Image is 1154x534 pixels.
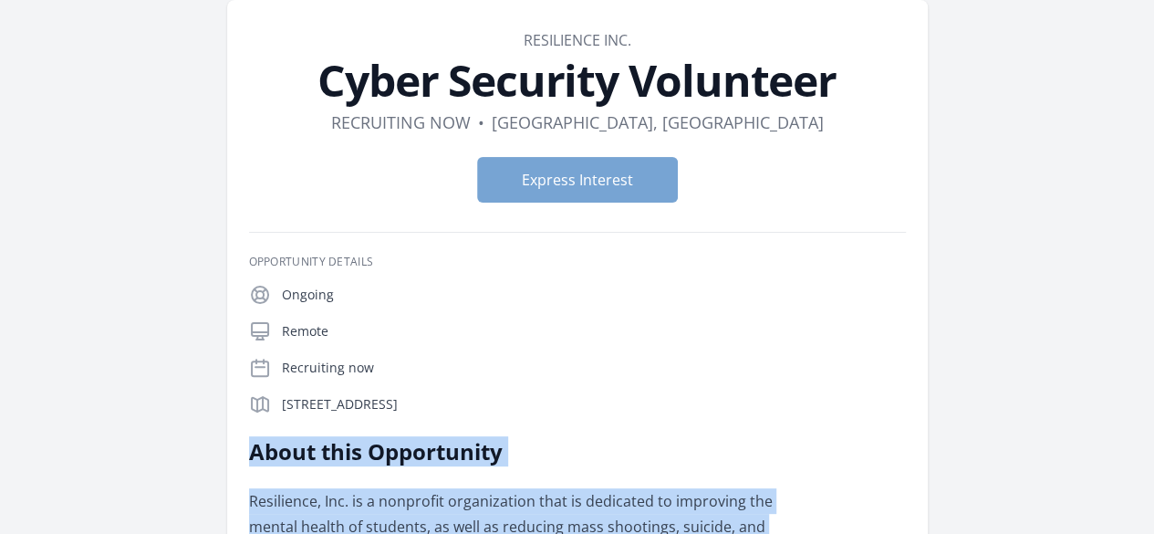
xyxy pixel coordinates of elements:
div: • [478,110,484,135]
p: Recruiting now [282,359,906,377]
dd: Recruiting now [331,110,471,135]
a: Resilience Inc. [524,30,631,50]
p: Ongoing [282,286,906,304]
button: Express Interest [477,157,678,203]
p: Remote [282,322,906,340]
dd: [GEOGRAPHIC_DATA], [GEOGRAPHIC_DATA] [492,110,824,135]
h1: Cyber Security Volunteer [249,58,906,102]
p: [STREET_ADDRESS] [282,395,906,414]
h2: About this Opportunity [249,437,783,466]
h3: Opportunity Details [249,255,906,269]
